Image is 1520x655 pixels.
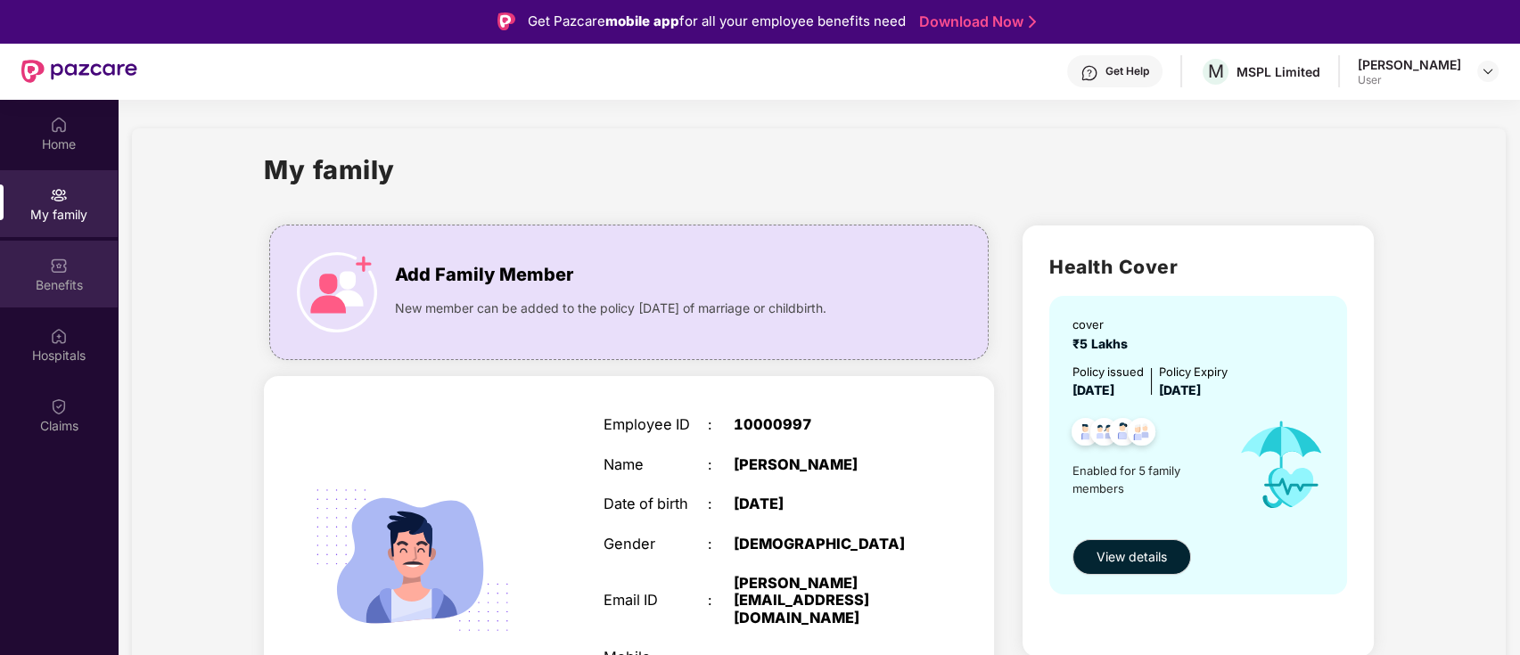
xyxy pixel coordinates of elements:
[1097,547,1167,567] span: View details
[604,416,707,433] div: Employee ID
[1029,12,1036,31] img: Stroke
[708,456,734,473] div: :
[395,261,573,289] span: Add Family Member
[605,12,679,29] strong: mobile app
[1080,64,1098,82] img: svg+xml;base64,PHN2ZyBpZD0iSGVscC0zMngzMiIgeG1sbnM9Imh0dHA6Ly93d3cudzMub3JnLzIwMDAvc3ZnIiB3aWR0aD...
[1072,462,1220,498] span: Enabled for 5 family members
[264,150,395,190] h1: My family
[1237,63,1320,80] div: MSPL Limited
[708,416,734,433] div: :
[734,456,916,473] div: [PERSON_NAME]
[1159,382,1201,397] span: [DATE]
[708,536,734,553] div: :
[1159,363,1228,381] div: Policy Expiry
[1481,64,1495,78] img: svg+xml;base64,PHN2ZyBpZD0iRHJvcGRvd24tMzJ4MzIiIHhtbG5zPSJodHRwOi8vd3d3LnczLm9yZy8yMDAwL3N2ZyIgd2...
[734,416,916,433] div: 10000997
[21,60,137,83] img: New Pazcare Logo
[734,536,916,553] div: [DEMOGRAPHIC_DATA]
[50,257,68,274] img: svg+xml;base64,PHN2ZyBpZD0iQmVuZWZpdHMiIHhtbG5zPSJodHRwOi8vd3d3LnczLm9yZy8yMDAwL3N2ZyIgd2lkdGg9Ij...
[708,495,734,512] div: :
[1072,363,1144,381] div: Policy issued
[528,11,906,32] div: Get Pazcare for all your employee benefits need
[297,252,377,332] img: icon
[604,495,707,512] div: Date of birth
[50,397,68,415] img: svg+xml;base64,PHN2ZyBpZD0iQ2xhaW0iIHhtbG5zPSJodHRwOi8vd3d3LnczLm9yZy8yMDAwL3N2ZyIgd2lkdGg9IjIwIi...
[604,592,707,609] div: Email ID
[1120,413,1163,456] img: svg+xml;base64,PHN2ZyB4bWxucz0iaHR0cDovL3d3dy53My5vcmcvMjAwMC9zdmciIHdpZHRoPSI0OC45NDMiIGhlaWdodD...
[708,592,734,609] div: :
[1072,382,1114,397] span: [DATE]
[497,12,515,30] img: Logo
[50,186,68,204] img: svg+xml;base64,PHN2ZyB3aWR0aD0iMjAiIGhlaWdodD0iMjAiIHZpZXdCb3g9IjAgMCAyMCAyMCIgZmlsbD0ibm9uZSIgeG...
[1221,400,1343,530] img: icon
[1208,61,1224,82] span: M
[1064,413,1107,456] img: svg+xml;base64,PHN2ZyB4bWxucz0iaHR0cDovL3d3dy53My5vcmcvMjAwMC9zdmciIHdpZHRoPSI0OC45NDMiIGhlaWdodD...
[1072,539,1191,575] button: View details
[1358,56,1461,73] div: [PERSON_NAME]
[1072,336,1135,351] span: ₹5 Lakhs
[1358,73,1461,87] div: User
[395,299,826,318] span: New member can be added to the policy [DATE] of marriage or childbirth.
[1072,315,1135,333] div: cover
[604,536,707,553] div: Gender
[1105,64,1149,78] div: Get Help
[50,116,68,134] img: svg+xml;base64,PHN2ZyBpZD0iSG9tZSIgeG1sbnM9Imh0dHA6Ly93d3cudzMub3JnLzIwMDAvc3ZnIiB3aWR0aD0iMjAiIG...
[1082,413,1126,456] img: svg+xml;base64,PHN2ZyB4bWxucz0iaHR0cDovL3d3dy53My5vcmcvMjAwMC9zdmciIHdpZHRoPSI0OC45MTUiIGhlaWdodD...
[1101,413,1145,456] img: svg+xml;base64,PHN2ZyB4bWxucz0iaHR0cDovL3d3dy53My5vcmcvMjAwMC9zdmciIHdpZHRoPSI0OC45NDMiIGhlaWdodD...
[734,575,916,626] div: [PERSON_NAME][EMAIL_ADDRESS][DOMAIN_NAME]
[734,495,916,512] div: [DATE]
[1049,252,1346,282] h2: Health Cover
[919,12,1031,31] a: Download Now
[50,327,68,345] img: svg+xml;base64,PHN2ZyBpZD0iSG9zcGl0YWxzIiB4bWxucz0iaHR0cDovL3d3dy53My5vcmcvMjAwMC9zdmciIHdpZHRoPS...
[604,456,707,473] div: Name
